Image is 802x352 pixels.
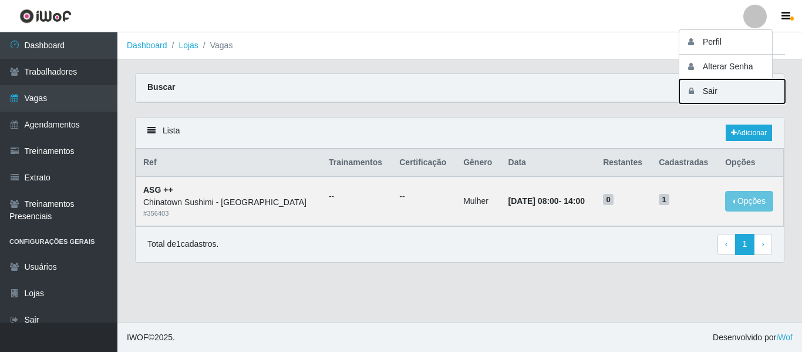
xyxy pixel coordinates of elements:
td: Mulher [456,176,501,226]
button: Alterar Senha [679,55,785,79]
strong: ASG ++ [143,185,173,195]
th: Restantes [596,149,652,177]
a: Next [754,234,772,255]
button: Opções [725,191,773,212]
span: IWOF [127,333,149,342]
span: › [761,239,764,249]
a: Dashboard [127,41,167,50]
button: Sair [679,79,785,103]
time: 14:00 [564,196,585,206]
time: [DATE] 08:00 [508,196,559,206]
ul: -- [329,190,385,203]
a: Previous [717,234,736,255]
span: Desenvolvido por [713,331,793,344]
th: Cadastradas [652,149,718,177]
a: Adicionar [726,125,772,141]
nav: breadcrumb [117,32,802,59]
div: Lista [136,118,784,149]
li: Vagas [198,39,233,52]
span: © 2025 . [127,331,175,344]
ul: -- [399,190,449,203]
p: Total de 1 cadastros. [147,238,218,250]
th: Gênero [456,149,501,177]
strong: - [508,196,585,206]
span: ‹ [725,239,728,249]
a: 1 [735,234,755,255]
div: Chinatown Sushimi - [GEOGRAPHIC_DATA] [143,196,315,209]
th: Trainamentos [322,149,392,177]
th: Data [501,149,597,177]
span: 1 [659,194,669,206]
div: # 356403 [143,209,315,219]
button: Perfil [679,30,785,55]
nav: pagination [717,234,772,255]
a: iWof [776,333,793,342]
img: CoreUI Logo [19,9,72,24]
th: Certificação [392,149,456,177]
th: Opções [718,149,783,177]
span: 0 [603,194,614,206]
th: Ref [136,149,322,177]
strong: Buscar [147,82,175,92]
a: Lojas [178,41,198,50]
